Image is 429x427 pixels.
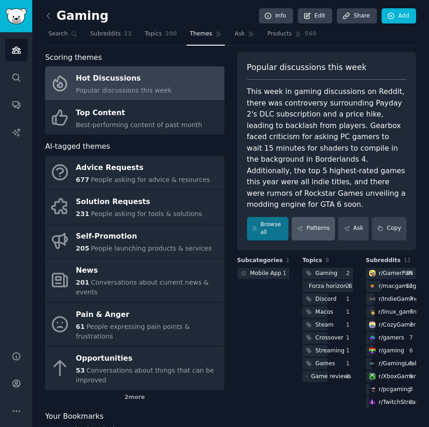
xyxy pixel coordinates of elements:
[76,160,210,175] div: Advice Requests
[409,295,416,304] div: 7
[6,8,27,24] img: GummySearch logo
[379,295,419,304] div: r/ IndieGaming
[382,8,416,24] a: Add
[76,323,85,330] span: 61
[302,257,322,265] span: Topics
[141,27,180,46] a: Topics200
[231,27,258,46] a: Ask
[247,86,407,211] div: This week in gaming discussions on Reddit, there was controversy surrounding Payday 2's DLC subsc...
[337,8,376,24] a: Share
[369,334,376,341] img: gamers
[409,360,416,368] div: 5
[379,334,404,342] div: r/ gamers
[315,360,335,368] div: Games
[346,295,353,304] div: 1
[346,308,353,316] div: 1
[76,210,89,217] span: 231
[237,268,290,279] a: Mobile App1
[315,347,344,355] div: Streaming
[315,308,333,316] div: Macos
[379,373,419,381] div: r/ XboxGamers
[76,176,89,183] span: 677
[369,309,375,315] img: linux_gaming
[76,121,202,129] span: Best-performing content of past month
[76,323,190,340] span: People expressing pain points & frustrations
[76,351,220,366] div: Opportunities
[283,269,290,278] div: 1
[366,306,416,318] a: linux_gamingr/linux_gaming7
[45,224,224,258] a: Self-Promotion205People launching products & services
[87,27,135,46] a: Subreddits11
[404,257,411,263] span: 11
[45,66,224,100] a: Hot DiscussionsPopular discussions this week
[315,269,337,278] div: Gaming
[346,269,353,278] div: 2
[45,9,109,23] h2: Gaming
[366,384,416,395] a: pcgamingr/pcgaming3
[48,30,68,38] span: Search
[292,217,335,240] a: Patterns
[366,358,416,369] a: GamingLeaksAndRumoursr/GamingLeaksAndRumours5
[346,321,353,329] div: 1
[315,334,343,342] div: Crossover
[369,270,376,276] img: GamerPals
[369,322,376,328] img: CozyGamers
[76,245,89,252] span: 205
[124,30,132,38] span: 11
[76,87,172,94] span: Popular discussions this week
[369,399,376,405] img: TwitchStreaming
[409,373,416,381] div: 5
[247,217,288,240] a: Browse all
[346,373,353,381] div: 1
[250,269,282,278] div: Mobile App
[302,306,353,318] a: Macos1
[379,282,417,291] div: r/ macgaming
[366,332,416,344] a: gamersr/gamers7
[379,269,413,278] div: r/ GamerPals
[302,332,353,344] a: Crossover1
[366,257,401,265] span: Subreddits
[45,141,110,152] span: AI-tagged themes
[346,360,353,368] div: 1
[346,282,353,291] div: 2
[409,334,416,342] div: 7
[45,27,81,46] a: Search
[379,347,404,355] div: r/ gaming
[45,190,224,224] a: Solution Requests231People asking for tools & solutions
[302,345,353,357] a: Streaming1
[379,386,411,394] div: r/ pcgaming
[366,397,416,408] a: TwitchStreamingr/TwitchStreaming2
[45,411,104,422] span: Your Bookmarks
[286,257,290,263] span: 1
[76,367,214,384] span: Conversations about things that can be improved
[247,62,367,73] span: Popular discussions this week
[302,371,353,382] a: Game reviews1
[369,360,376,367] img: GamingLeaksAndRumours
[405,282,416,291] div: 12
[369,386,376,392] img: pcgaming
[237,257,283,265] span: Subcategories
[76,71,172,86] div: Hot Discussions
[366,281,416,292] a: macgamingr/macgaming12
[76,195,202,210] div: Solution Requests
[76,105,202,120] div: Top Content
[91,210,202,217] span: People asking for tools & solutions
[187,27,225,46] a: Themes
[45,156,224,190] a: Advice Requests677People asking for advice & resources
[372,217,406,240] button: Copy
[311,373,351,381] div: Game reviews
[369,283,376,289] img: macgaming
[45,101,224,135] a: Top ContentBest-performing content of past month
[298,8,332,24] a: Edit
[338,217,369,240] a: Ask
[45,52,102,64] span: Scoring themes
[409,347,416,355] div: 6
[379,321,419,329] div: r/ CozyGamers
[302,358,353,369] a: Games1
[76,279,209,296] span: Conversations about current news & events
[190,30,212,38] span: Themes
[264,27,319,46] a: Products568
[305,30,317,38] span: 568
[366,371,416,382] a: XboxGamersr/XboxGamers5
[409,321,416,329] div: 7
